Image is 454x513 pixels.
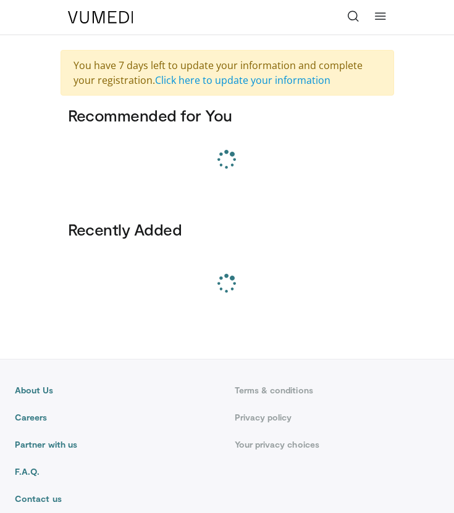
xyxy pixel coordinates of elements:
a: Careers [15,411,220,424]
a: About Us [15,384,220,396]
a: Terms & conditions [235,384,440,396]
h3: Recommended for You [68,105,387,125]
div: You have 7 days left to update your information and complete your registration. [61,50,394,96]
img: VuMedi Logo [68,11,133,23]
a: Click here to update your information [155,73,330,87]
a: Partner with us [15,438,220,451]
a: F.A.Q. [15,466,220,478]
a: Privacy policy [235,411,440,424]
a: Your privacy choices [235,438,440,451]
a: Contact us [15,493,220,505]
h3: Recently Added [68,220,387,239]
